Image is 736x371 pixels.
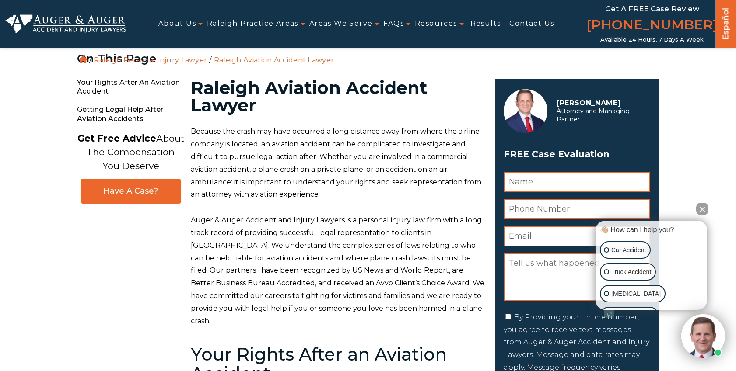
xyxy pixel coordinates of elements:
div: 👋🏼 How can I help you? [598,225,705,235]
p: [MEDICAL_DATA] [611,288,661,299]
button: Close Intaker Chat Widget [696,203,708,215]
input: Phone Number [504,199,650,219]
span: Have A Case? [90,186,172,196]
span: Available 24 Hours, 7 Days a Week [600,36,704,43]
strong: Get Free Advice [77,133,156,144]
a: Areas We Serve [309,14,373,34]
span: Your Rights After an Aviation Accident [77,74,184,101]
a: Raleigh Practice Areas [207,14,298,34]
img: Intaker widget Avatar [681,314,725,358]
a: Resources [415,14,457,34]
a: About Us [158,14,196,34]
h1: Raleigh Aviation Accident Lawyer [191,79,484,114]
img: Auger & Auger Accident and Injury Lawyers Logo [5,14,126,33]
p: [PERSON_NAME] [557,99,645,107]
a: Raleigh Personal Injury Lawyer [94,56,207,64]
span: Getting Legal Help After Aviation Accidents [77,101,184,128]
a: FAQs [383,14,404,34]
span: Get a FREE Case Review [605,4,699,13]
li: Raleigh Aviation Accident Lawyer [212,56,336,64]
a: [PHONE_NUMBER] [586,15,718,36]
a: Home [79,55,87,63]
a: Results [470,14,501,34]
span: Attorney and Managing Partner [557,107,645,124]
a: Have A Case? [81,179,181,204]
a: Contact Us [509,14,554,34]
span: FREE Case Evaluation [504,146,650,163]
p: About The Compensation You Deserve [77,132,184,173]
p: Truck Accident [611,267,651,277]
img: Herbert Auger [504,89,547,133]
a: Open intaker chat [604,310,614,318]
input: Email [504,226,650,246]
p: Because the crash may have occurred a long distance away from where the airline company is locate... [191,125,484,201]
input: Name [504,172,650,192]
p: Auger & Auger Accident and Injury Lawyers is a personal injury law firm with a long track record ... [191,214,484,327]
p: Car Accident [611,245,646,256]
